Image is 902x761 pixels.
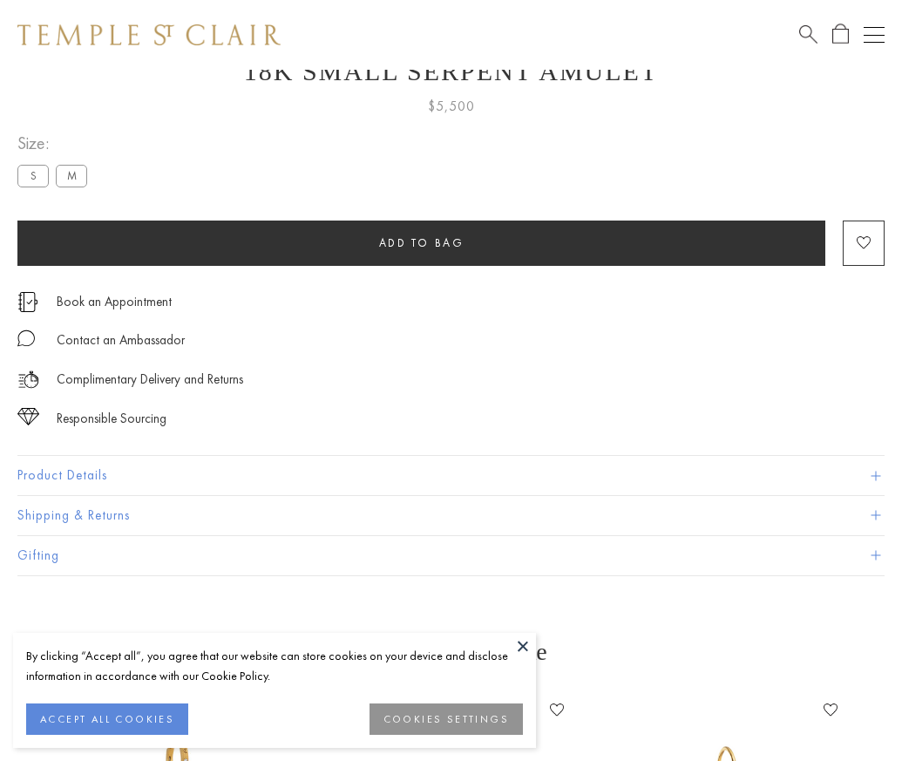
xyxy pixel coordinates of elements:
[832,24,849,45] a: Open Shopping Bag
[17,536,885,575] button: Gifting
[17,456,885,495] button: Product Details
[57,408,166,430] div: Responsible Sourcing
[17,408,39,425] img: icon_sourcing.svg
[864,24,885,45] button: Open navigation
[370,703,523,735] button: COOKIES SETTINGS
[17,369,39,391] img: icon_delivery.svg
[379,235,465,250] span: Add to bag
[56,165,87,187] label: M
[17,129,94,158] span: Size:
[26,703,188,735] button: ACCEPT ALL COOKIES
[17,24,281,45] img: Temple St. Clair
[17,57,885,86] h1: 18K Small Serpent Amulet
[17,292,38,312] img: icon_appointment.svg
[57,330,185,351] div: Contact an Ambassador
[17,221,825,266] button: Add to bag
[799,24,817,45] a: Search
[17,330,35,347] img: MessageIcon-01_2.svg
[17,496,885,535] button: Shipping & Returns
[57,292,172,311] a: Book an Appointment
[26,646,523,686] div: By clicking “Accept all”, you agree that our website can store cookies on your device and disclos...
[428,95,475,118] span: $5,500
[17,165,49,187] label: S
[57,369,243,391] p: Complimentary Delivery and Returns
